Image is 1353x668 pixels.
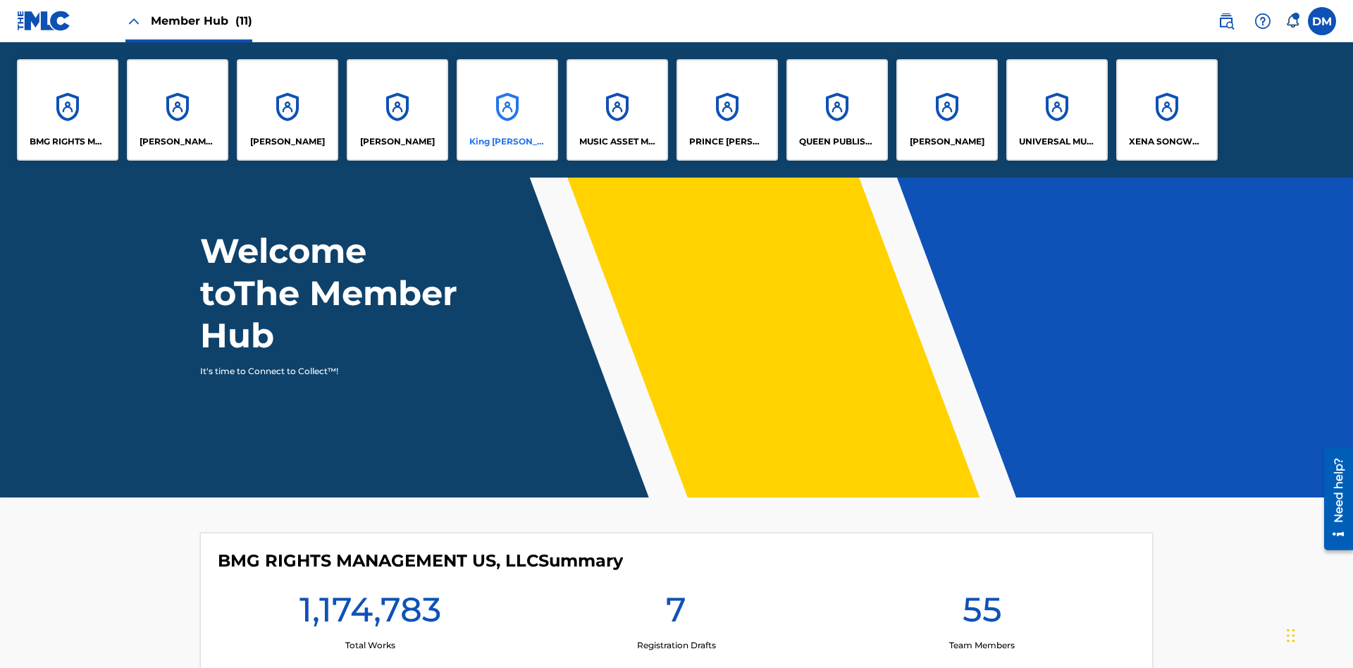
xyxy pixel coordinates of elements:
p: RONALD MCTESTERSON [910,135,984,148]
h1: Welcome to The Member Hub [200,230,464,357]
h1: 55 [963,588,1002,639]
a: Accounts[PERSON_NAME] [896,59,998,161]
div: Drag [1287,614,1295,657]
img: MLC Logo [17,11,71,31]
p: EYAMA MCSINGER [360,135,435,148]
a: AccountsKing [PERSON_NAME] [457,59,558,161]
a: AccountsBMG RIGHTS MANAGEMENT US, LLC [17,59,118,161]
a: Accounts[PERSON_NAME] [347,59,448,161]
h4: BMG RIGHTS MANAGEMENT US, LLC [218,550,623,571]
p: King McTesterson [469,135,546,148]
p: It's time to Connect to Collect™! [200,365,445,378]
a: AccountsMUSIC ASSET MANAGEMENT (MAM) [567,59,668,161]
div: User Menu [1308,7,1336,35]
img: Close [125,13,142,30]
div: Notifications [1285,14,1299,28]
p: CLEO SONGWRITER [140,135,216,148]
p: Total Works [345,639,395,652]
a: AccountsPRINCE [PERSON_NAME] [676,59,778,161]
a: AccountsUNIVERSAL MUSIC PUB GROUP [1006,59,1108,161]
p: Team Members [949,639,1015,652]
img: search [1218,13,1235,30]
p: UNIVERSAL MUSIC PUB GROUP [1019,135,1096,148]
p: MUSIC ASSET MANAGEMENT (MAM) [579,135,656,148]
p: BMG RIGHTS MANAGEMENT US, LLC [30,135,106,148]
a: Accounts[PERSON_NAME] SONGWRITER [127,59,228,161]
p: XENA SONGWRITER [1129,135,1206,148]
h1: 7 [666,588,686,639]
a: AccountsQUEEN PUBLISHA [786,59,888,161]
iframe: Chat Widget [1283,600,1353,668]
a: AccountsXENA SONGWRITER [1116,59,1218,161]
span: (11) [235,14,252,27]
h1: 1,174,783 [299,588,441,639]
p: Registration Drafts [637,639,716,652]
span: Member Hub [151,13,252,29]
p: PRINCE MCTESTERSON [689,135,766,148]
a: Public Search [1212,7,1240,35]
a: Accounts[PERSON_NAME] [237,59,338,161]
iframe: Resource Center [1314,442,1353,557]
p: QUEEN PUBLISHA [799,135,876,148]
p: ELVIS COSTELLO [250,135,325,148]
div: Help [1249,7,1277,35]
img: help [1254,13,1271,30]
